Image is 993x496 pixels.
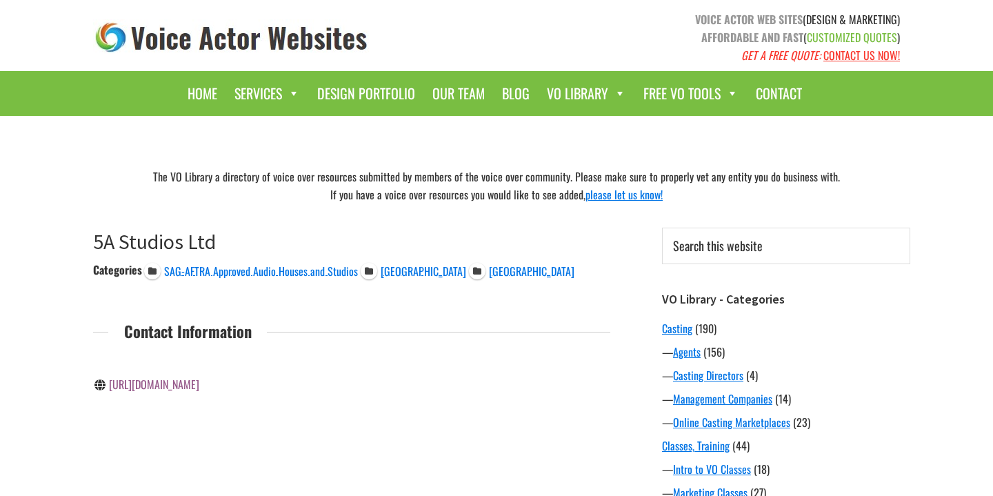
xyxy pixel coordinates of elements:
[732,437,750,454] span: (44)
[93,229,610,254] h1: 5A Studios Ltd
[793,414,810,430] span: (23)
[673,461,751,477] a: Intro to VO Classes
[662,320,692,337] a: Casting
[807,29,897,46] span: CUSTOMIZED QUOTES
[144,261,358,278] a: SAG-AFTRA Approved Audio Houses and Studios
[181,78,224,109] a: Home
[489,263,574,279] span: [GEOGRAPHIC_DATA]
[703,344,725,360] span: (156)
[540,78,633,109] a: VO Library
[701,29,803,46] strong: AFFORDABLE AND FAST
[662,344,910,360] div: —
[662,292,910,307] h3: VO Library - Categories
[741,47,821,63] em: GET A FREE QUOTE:
[775,390,791,407] span: (14)
[662,414,910,430] div: —
[93,261,142,278] div: Categories
[93,19,370,56] img: voice_actor_websites_logo
[585,186,663,203] a: please let us know!
[381,263,466,279] span: [GEOGRAPHIC_DATA]
[228,78,307,109] a: Services
[507,10,900,64] p: (DESIGN & MARKETING) ( )
[673,344,701,360] a: Agents
[469,261,574,278] a: [GEOGRAPHIC_DATA]
[425,78,492,109] a: Our Team
[662,390,910,407] div: —
[83,164,910,207] div: The VO Library a directory of voice over resources submitted by members of the voice over communi...
[495,78,536,109] a: Blog
[823,47,900,63] a: CONTACT US NOW!
[662,461,910,477] div: —
[746,367,758,384] span: (4)
[695,11,803,28] strong: VOICE ACTOR WEB SITES
[108,319,267,344] span: Contact Information
[164,263,358,279] span: SAG-AFTRA Approved Audio Houses and Studios
[109,376,199,393] a: [URL][DOMAIN_NAME]
[310,78,422,109] a: Design Portfolio
[662,228,910,264] input: Search this website
[673,367,743,384] a: Casting Directors
[749,78,809,109] a: Contact
[662,437,730,454] a: Classes, Training
[361,261,466,278] a: [GEOGRAPHIC_DATA]
[695,320,716,337] span: (190)
[662,367,910,384] div: —
[754,461,770,477] span: (18)
[673,390,772,407] a: Management Companies
[636,78,745,109] a: Free VO Tools
[93,229,610,424] article: 5A Studios Ltd
[673,414,790,430] a: Online Casting Marketplaces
